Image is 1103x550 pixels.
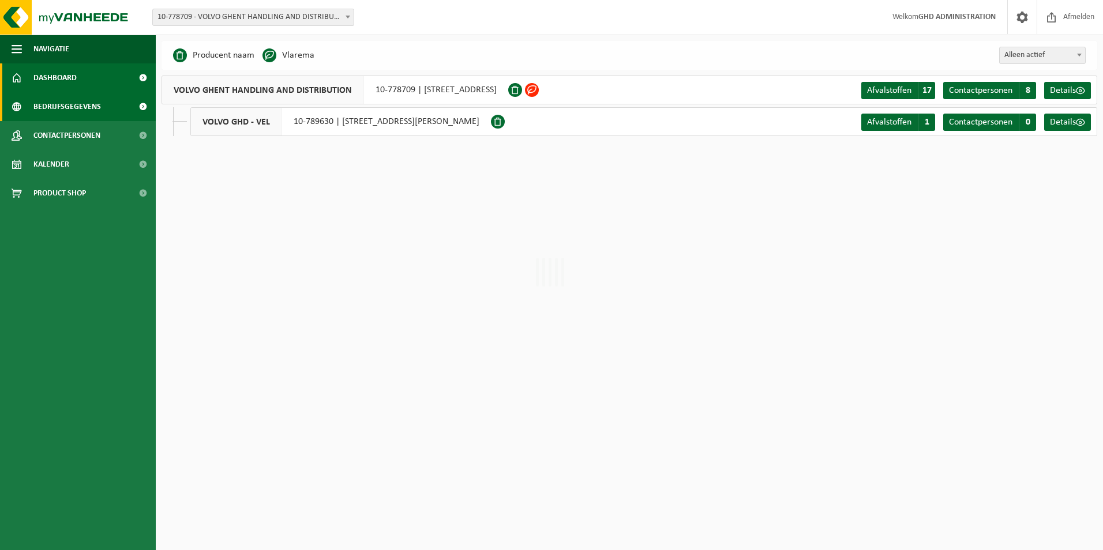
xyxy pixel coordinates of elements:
[262,47,314,64] li: Vlarema
[867,86,911,95] span: Afvalstoffen
[191,108,282,135] span: VOLVO GHD - VEL
[1044,82,1091,99] a: Details
[1019,82,1036,99] span: 8
[162,76,508,104] div: 10-778709 | [STREET_ADDRESS]
[861,82,935,99] a: Afvalstoffen 17
[33,121,100,150] span: Contactpersonen
[949,86,1012,95] span: Contactpersonen
[152,9,354,26] span: 10-778709 - VOLVO GHENT HANDLING AND DISTRIBUTION - DESTELDONK
[949,118,1012,127] span: Contactpersonen
[1050,118,1076,127] span: Details
[861,114,935,131] a: Afvalstoffen 1
[33,179,86,208] span: Product Shop
[1044,114,1091,131] a: Details
[33,35,69,63] span: Navigatie
[943,114,1036,131] a: Contactpersonen 0
[918,114,935,131] span: 1
[867,118,911,127] span: Afvalstoffen
[190,107,491,136] div: 10-789630 | [STREET_ADDRESS][PERSON_NAME]
[33,92,101,121] span: Bedrijfsgegevens
[999,47,1086,64] span: Alleen actief
[918,82,935,99] span: 17
[162,76,364,104] span: VOLVO GHENT HANDLING AND DISTRIBUTION
[153,9,354,25] span: 10-778709 - VOLVO GHENT HANDLING AND DISTRIBUTION - DESTELDONK
[1050,86,1076,95] span: Details
[173,47,254,64] li: Producent naam
[1000,47,1085,63] span: Alleen actief
[33,150,69,179] span: Kalender
[33,63,77,92] span: Dashboard
[1019,114,1036,131] span: 0
[943,82,1036,99] a: Contactpersonen 8
[918,13,996,21] strong: GHD ADMINISTRATION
